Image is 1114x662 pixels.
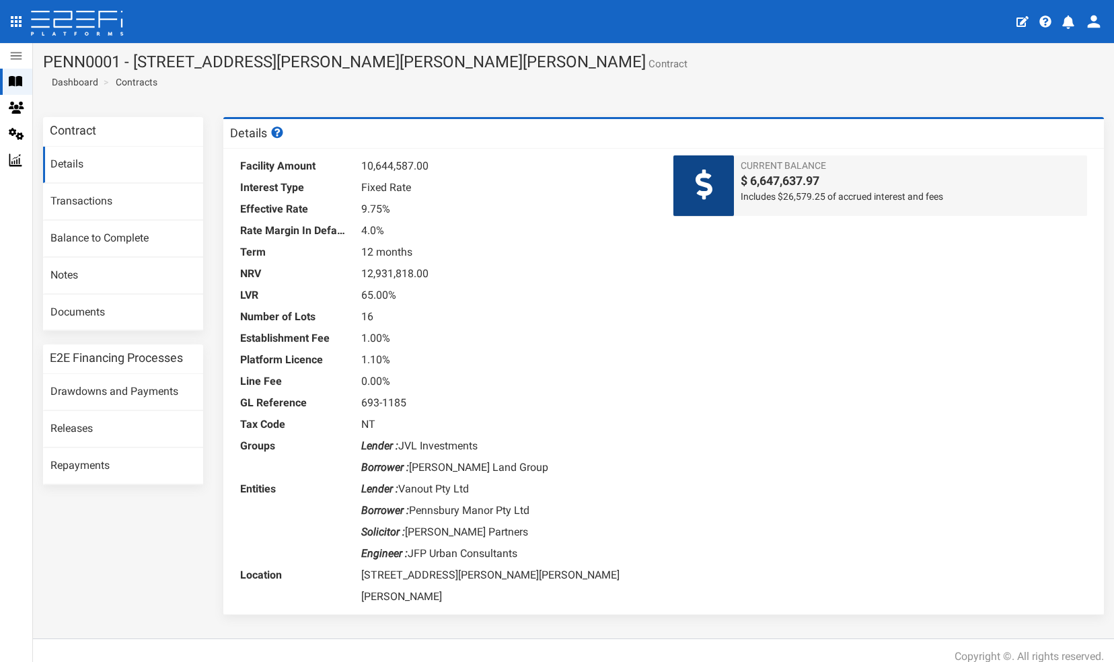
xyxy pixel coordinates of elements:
[116,75,157,89] a: Contracts
[646,59,688,69] small: Contract
[46,77,98,87] span: Dashboard
[361,414,654,435] dd: NT
[361,504,409,517] i: Borrower :
[240,155,348,177] dt: Facility Amount
[230,126,285,139] h3: Details
[240,198,348,220] dt: Effective Rate
[361,461,409,474] i: Borrower :
[240,414,348,435] dt: Tax Code
[240,285,348,306] dt: LVR
[46,75,98,89] a: Dashboard
[741,190,1080,203] span: Includes $26,579.25 of accrued interest and fees
[361,525,405,538] i: Solicitor :
[361,328,654,349] dd: 1.00%
[43,374,203,410] a: Drawdowns and Payments
[240,392,348,414] dt: GL Reference
[43,295,203,331] a: Documents
[43,147,203,183] a: Details
[240,328,348,349] dt: Establishment Fee
[43,184,203,220] a: Transactions
[43,221,203,257] a: Balance to Complete
[361,457,654,478] dd: [PERSON_NAME] Land Group
[240,435,348,457] dt: Groups
[240,306,348,328] dt: Number of Lots
[361,478,654,500] dd: Vanout Pty Ltd
[361,547,408,560] i: Engineer :
[240,263,348,285] dt: NRV
[240,564,348,586] dt: Location
[361,392,654,414] dd: 693-1185
[741,159,1080,172] span: Current Balance
[361,371,654,392] dd: 0.00%
[43,411,203,447] a: Releases
[240,242,348,263] dt: Term
[361,263,654,285] dd: 12,931,818.00
[361,242,654,263] dd: 12 months
[240,478,348,500] dt: Entities
[240,220,348,242] dt: Rate Margin In Default
[361,155,654,177] dd: 10,644,587.00
[361,439,398,452] i: Lender :
[43,53,1104,71] h1: PENN0001 - [STREET_ADDRESS][PERSON_NAME][PERSON_NAME][PERSON_NAME]
[50,124,96,137] h3: Contract
[361,220,654,242] dd: 4.0%
[361,500,654,521] dd: Pennsbury Manor Pty Ltd
[43,258,203,294] a: Notes
[361,543,654,564] dd: JFP Urban Consultants
[240,177,348,198] dt: Interest Type
[50,352,183,364] h3: E2E Financing Processes
[240,371,348,392] dt: Line Fee
[361,435,654,457] dd: JVL Investments
[361,198,654,220] dd: 9.75%
[361,285,654,306] dd: 65.00%
[43,448,203,484] a: Repayments
[361,482,398,495] i: Lender :
[361,564,654,608] dd: [STREET_ADDRESS][PERSON_NAME][PERSON_NAME][PERSON_NAME]
[240,349,348,371] dt: Platform Licence
[361,349,654,371] dd: 1.10%
[361,521,654,543] dd: [PERSON_NAME] Partners
[361,177,654,198] dd: Fixed Rate
[361,306,654,328] dd: 16
[741,172,1080,190] span: $ 6,647,637.97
